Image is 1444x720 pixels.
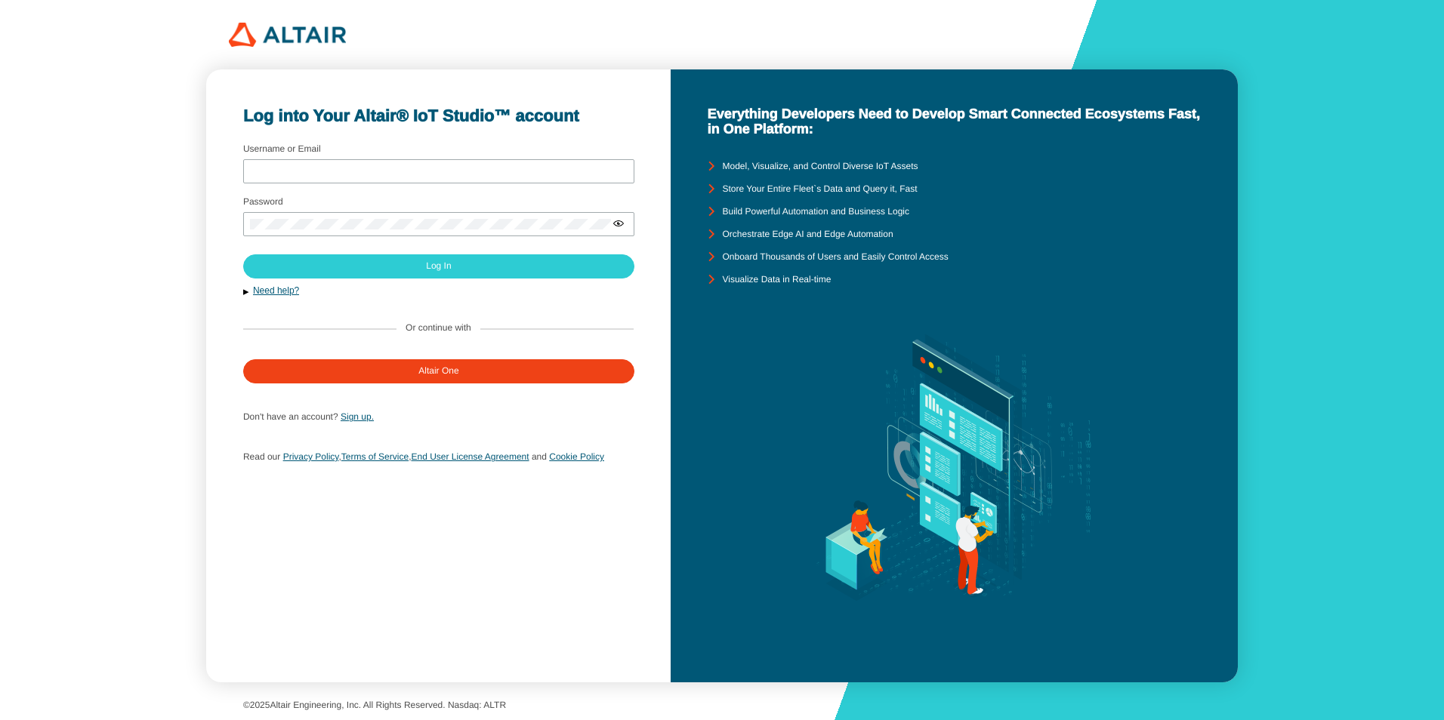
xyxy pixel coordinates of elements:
a: Cookie Policy [549,451,604,462]
unity-typography: Orchestrate Edge AI and Edge Automation [722,229,893,240]
label: Username or Email [243,143,321,154]
unity-typography: Model, Visualize, and Control Diverse IoT Assets [722,162,918,172]
span: Read our [243,451,280,462]
a: Need help? [253,285,299,296]
span: and [532,451,547,462]
a: Sign up. [341,411,374,422]
unity-typography: Store Your Entire Fleet`s Data and Query it, Fast [722,184,917,195]
img: 320px-Altair_logo.png [229,23,346,47]
a: Privacy Policy [283,451,339,462]
unity-typography: Build Powerful Automation and Business Logic [722,207,909,217]
unity-typography: Onboard Thousands of Users and Easily Control Access [722,252,948,263]
span: Don't have an account? [243,411,338,422]
img: background.svg [794,291,1115,645]
unity-typography: Log into Your Altair® IoT Studio™ account [243,106,634,125]
unity-typography: Everything Developers Need to Develop Smart Connected Ecosystems Fast, in One Platform: [707,106,1201,137]
p: , , [243,447,634,466]
p: © Altair Engineering, Inc. All Rights Reserved. Nasdaq: ALTR [243,700,1201,711]
button: Need help? [243,285,634,297]
unity-typography: Visualize Data in Real-time [722,275,831,285]
span: 2025 [250,700,270,710]
label: Or continue with [406,323,471,334]
label: Password [243,196,283,207]
a: Terms of Service [341,451,409,462]
a: End User License Agreement [411,451,529,462]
